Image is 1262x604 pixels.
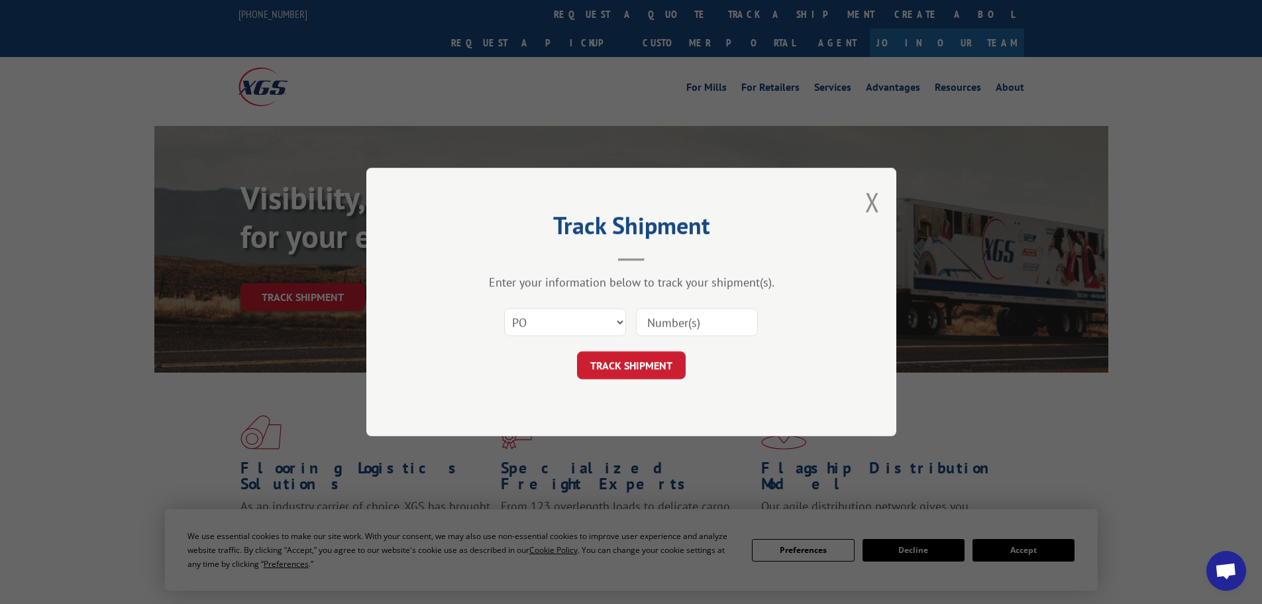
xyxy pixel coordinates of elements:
button: Close modal [865,184,880,219]
h2: Track Shipment [433,216,830,241]
button: TRACK SHIPMENT [577,351,686,379]
a: Open chat [1206,551,1246,591]
div: Enter your information below to track your shipment(s). [433,274,830,290]
input: Number(s) [636,308,758,336]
